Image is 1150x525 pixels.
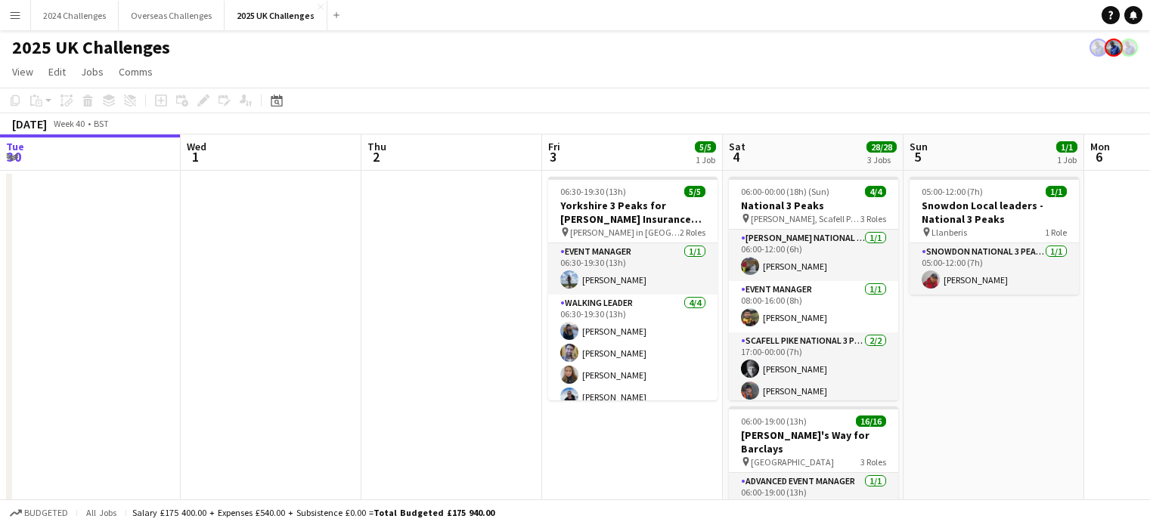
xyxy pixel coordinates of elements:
[560,186,626,197] span: 06:30-19:30 (13h)
[132,507,494,518] div: Salary £175 400.00 + Expenses £540.00 + Subsistence £0.00 =
[1045,227,1067,238] span: 1 Role
[910,177,1079,295] app-job-card: 05:00-12:00 (7h)1/1Snowdon Local leaders - National 3 Peaks Llanberis1 RoleSnowdon National 3 Pea...
[1056,141,1077,153] span: 1/1
[729,281,898,332] app-card-role: Event Manager1/108:00-16:00 (8h)[PERSON_NAME]
[24,508,68,518] span: Budgeted
[729,230,898,281] app-card-role: [PERSON_NAME] National 3 Peaks Walking Leader1/106:00-12:00 (6h)[PERSON_NAME]
[187,140,206,153] span: Wed
[729,428,898,456] h3: [PERSON_NAME]'s Way for Barclays
[6,62,39,82] a: View
[860,213,886,224] span: 3 Roles
[1088,148,1110,165] span: 6
[741,415,807,427] span: 06:00-19:00 (13h)
[225,1,327,30] button: 2025 UK Challenges
[729,332,898,406] app-card-role: Scafell Pike National 3 Peaks Walking Leader2/217:00-00:00 (7h)[PERSON_NAME][PERSON_NAME]
[1090,140,1110,153] span: Mon
[8,505,70,521] button: Budgeted
[922,186,983,197] span: 05:00-12:00 (7h)
[684,186,705,197] span: 5/5
[727,148,745,165] span: 4
[696,154,715,165] div: 1 Job
[729,473,898,524] app-card-role: Advanced Event Manager1/106:00-19:00 (13h)[PERSON_NAME]
[910,199,1079,226] h3: Snowdon Local leaders - National 3 Peaks
[548,140,560,153] span: Fri
[680,227,705,238] span: 2 Roles
[81,65,104,79] span: Jobs
[751,456,834,468] span: [GEOGRAPHIC_DATA]
[12,65,33,79] span: View
[1090,39,1108,57] app-user-avatar: Andy Baker
[12,116,47,131] div: [DATE]
[729,177,898,400] app-job-card: 06:00-00:00 (18h) (Sun)4/4National 3 Peaks [PERSON_NAME], Scafell Pike and Snowdon3 Roles[PERSON_...
[548,295,718,412] app-card-role: Walking Leader4/406:30-19:30 (13h)[PERSON_NAME][PERSON_NAME][PERSON_NAME][PERSON_NAME]
[184,148,206,165] span: 1
[31,1,119,30] button: 2024 Challenges
[729,140,745,153] span: Sat
[50,118,88,129] span: Week 40
[860,456,886,468] span: 3 Roles
[570,227,680,238] span: [PERSON_NAME] in [GEOGRAPHIC_DATA]
[6,140,24,153] span: Tue
[751,213,860,224] span: [PERSON_NAME], Scafell Pike and Snowdon
[119,65,153,79] span: Comms
[374,507,494,518] span: Total Budgeted £175 940.00
[367,140,386,153] span: Thu
[1105,39,1123,57] app-user-avatar: Andy Baker
[548,177,718,400] app-job-card: 06:30-19:30 (13h)5/5Yorkshire 3 Peaks for [PERSON_NAME] Insurance Group [PERSON_NAME] in [GEOGRAP...
[931,227,967,238] span: Llanberis
[741,186,829,197] span: 06:00-00:00 (18h) (Sun)
[4,148,24,165] span: 30
[695,141,716,153] span: 5/5
[365,148,386,165] span: 2
[548,243,718,295] app-card-role: Event Manager1/106:30-19:30 (13h)[PERSON_NAME]
[75,62,110,82] a: Jobs
[546,148,560,165] span: 3
[910,243,1079,295] app-card-role: Snowdon National 3 Peaks Walking Leader1/105:00-12:00 (7h)[PERSON_NAME]
[48,65,66,79] span: Edit
[94,118,109,129] div: BST
[1046,186,1067,197] span: 1/1
[42,62,72,82] a: Edit
[907,148,928,165] span: 5
[729,199,898,212] h3: National 3 Peaks
[548,199,718,226] h3: Yorkshire 3 Peaks for [PERSON_NAME] Insurance Group
[867,154,896,165] div: 3 Jobs
[1120,39,1138,57] app-user-avatar: Andy Baker
[866,141,897,153] span: 28/28
[83,507,119,518] span: All jobs
[856,415,886,427] span: 16/16
[910,140,928,153] span: Sun
[1057,154,1077,165] div: 1 Job
[12,36,170,59] h1: 2025 UK Challenges
[113,62,159,82] a: Comms
[865,186,886,197] span: 4/4
[119,1,225,30] button: Overseas Challenges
